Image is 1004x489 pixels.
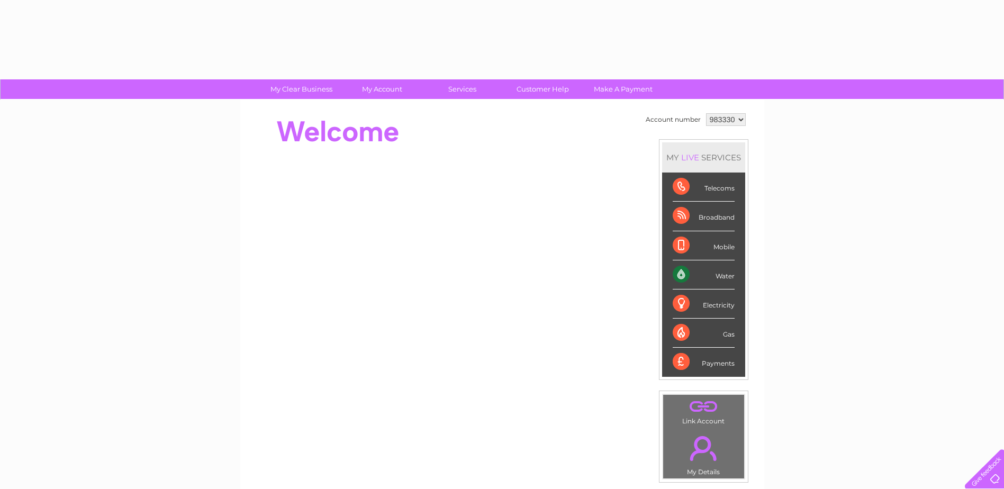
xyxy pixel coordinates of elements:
[419,79,506,99] a: Services
[499,79,586,99] a: Customer Help
[338,79,426,99] a: My Account
[666,397,741,416] a: .
[673,173,735,202] div: Telecoms
[258,79,345,99] a: My Clear Business
[663,427,745,479] td: My Details
[679,152,701,162] div: LIVE
[673,260,735,289] div: Water
[673,289,735,319] div: Electricity
[673,319,735,348] div: Gas
[673,202,735,231] div: Broadband
[673,348,735,376] div: Payments
[666,430,741,467] a: .
[643,111,703,129] td: Account number
[580,79,667,99] a: Make A Payment
[673,231,735,260] div: Mobile
[662,142,745,173] div: MY SERVICES
[663,394,745,428] td: Link Account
